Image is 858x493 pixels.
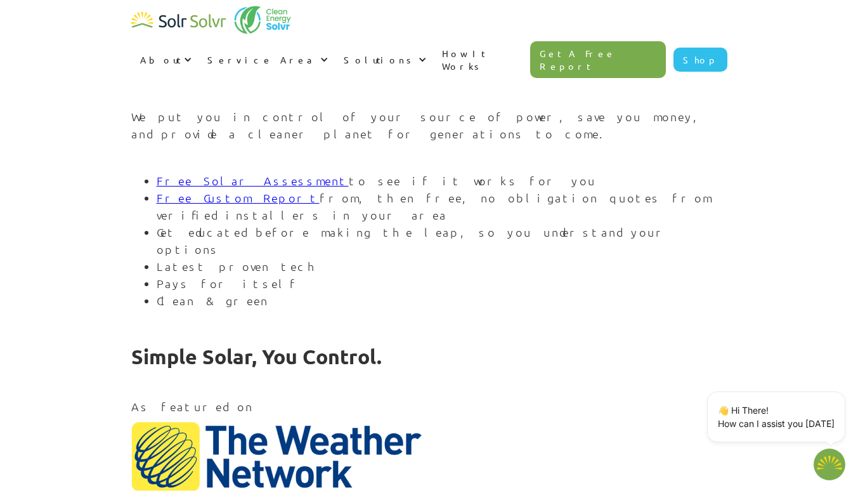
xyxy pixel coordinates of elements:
div: Solutions [335,41,433,79]
li: Clean & green [157,292,727,309]
div: About [131,41,198,79]
li: to see if it works for you [157,172,727,189]
p: 👋 Hi There! How can I assist you [DATE] [718,404,835,430]
li: from, then free, no obligation quotes from verified installers in your area [157,189,727,223]
p: ‍ [131,315,727,332]
div: About [140,53,181,66]
button: Open chatbot widget [814,449,845,480]
div: Service Area [207,53,317,66]
p: As featured on [131,398,727,415]
div: Service Area [198,41,335,79]
li: Pays for itself [157,275,727,292]
p: ‍ [131,374,727,391]
li: Latest proven tech [157,258,727,275]
a: Get A Free Report [530,41,666,78]
img: 1702586718.png [814,449,845,480]
p: ​ [131,148,727,166]
a: Shop [673,48,727,72]
h2: Simple Solar, You Control. [131,345,727,368]
div: Solutions [344,53,415,66]
p: We put you in control of your source of power, save you money, and provide a cleaner planet for g... [131,108,727,142]
a: Free Custom Report [157,190,320,205]
a: Free Solar Assessment [157,173,349,188]
a: How It Works [433,34,531,85]
li: Get educated before making the leap, so you understand your options [157,223,727,258]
